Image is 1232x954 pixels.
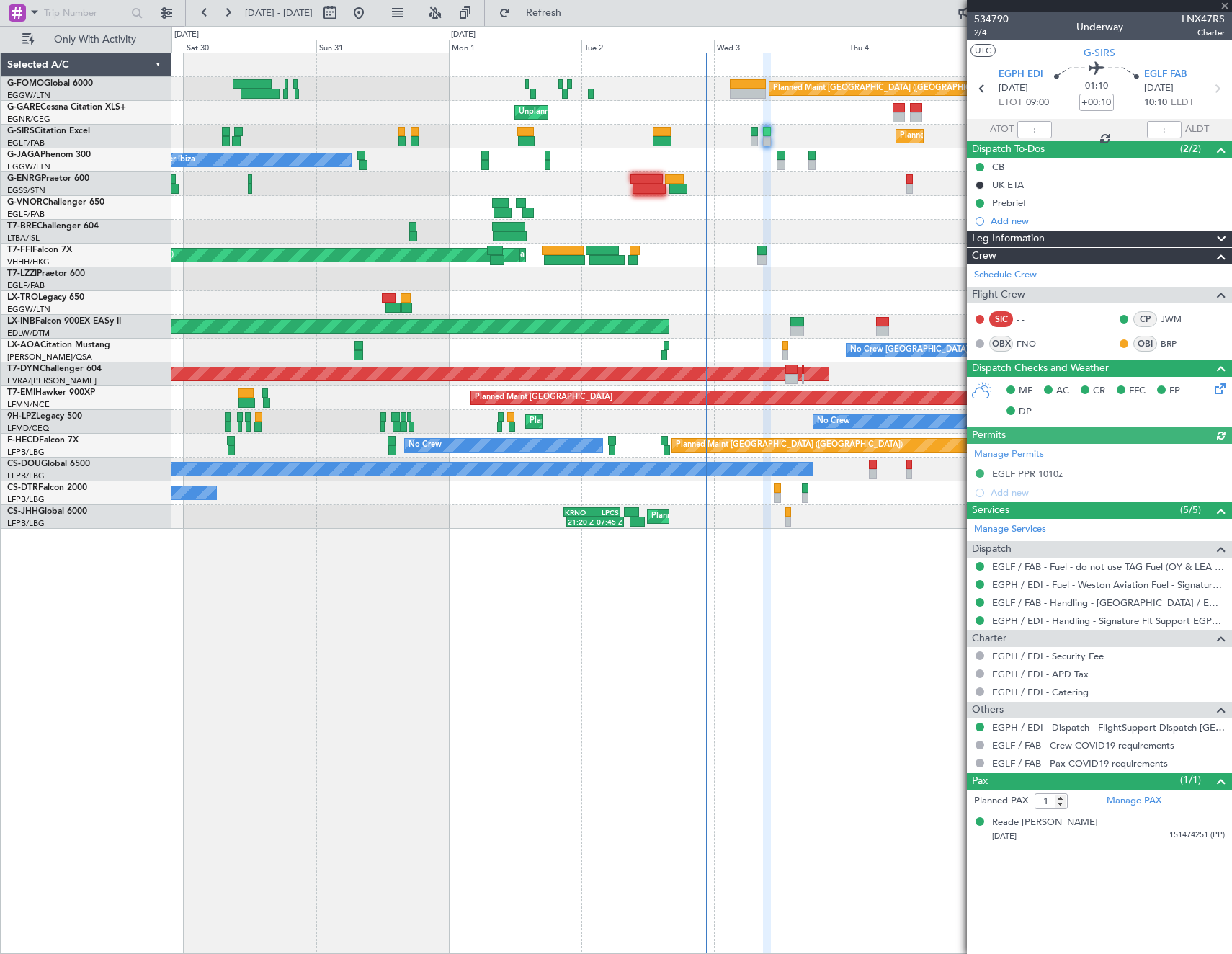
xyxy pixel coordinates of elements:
[592,508,619,517] div: LPCS
[992,597,1225,609] a: EGLF / FAB - Handling - [GEOGRAPHIC_DATA] / EGLF / FAB
[972,287,1025,303] span: Flight Crew
[7,341,40,349] span: LX-AOA
[7,388,35,397] span: T7-EMI
[972,141,1045,158] span: Dispatch To-Dos
[7,423,49,434] a: LFMD/CEQ
[7,460,41,468] span: CS-DOU
[16,28,156,51] button: Only With Activity
[974,27,1009,39] span: 2/4
[992,816,1098,830] div: Reade [PERSON_NAME]
[817,411,850,432] div: No Crew
[514,8,574,18] span: Refresh
[7,103,40,112] span: G-GARE
[37,35,152,45] span: Only With Activity
[7,151,40,159] span: G-JAGA
[7,269,85,278] a: T7-LZZIPraetor 600
[7,412,82,421] a: 9H-LPZLegacy 500
[7,365,102,373] a: T7-DYNChallenger 604
[1084,45,1115,61] span: G-SIRS
[989,311,1013,327] div: SIC
[7,79,44,88] span: G-FOMO
[581,40,714,53] div: Tue 2
[151,149,195,171] div: Owner Ibiza
[7,185,45,196] a: EGSS/STN
[7,138,45,148] a: EGLF/FAB
[7,161,50,172] a: EGGW/LTN
[7,79,93,88] a: G-FOMOGlobal 6000
[1026,96,1049,110] span: 09:00
[1144,81,1174,96] span: [DATE]
[7,103,126,112] a: G-GARECessna Citation XLS+
[7,293,38,302] span: LX-TRO
[7,317,121,326] a: LX-INBFalcon 900EX EASy II
[316,40,449,53] div: Sun 31
[999,68,1043,82] span: EGPH EDI
[7,304,50,315] a: EGGW/LTN
[972,502,1009,519] span: Services
[773,78,1000,99] div: Planned Maint [GEOGRAPHIC_DATA] ([GEOGRAPHIC_DATA])
[992,739,1174,752] a: EGLF / FAB - Crew COVID19 requirements
[999,81,1028,96] span: [DATE]
[992,686,1089,698] a: EGPH / EDI - Catering
[992,831,1017,842] span: [DATE]
[7,483,38,492] span: CS-DTR
[7,151,91,159] a: G-JAGAPhenom 300
[475,387,612,409] div: Planned Maint [GEOGRAPHIC_DATA]
[174,29,199,41] div: [DATE]
[1182,27,1225,39] span: Charter
[7,375,97,386] a: EVRA/[PERSON_NAME]
[7,494,45,505] a: LFPB/LBG
[7,293,84,302] a: LX-TROLegacy 650
[714,40,847,53] div: Wed 3
[847,40,979,53] div: Thu 4
[7,412,36,421] span: 9H-LPZ
[972,773,988,790] span: Pax
[972,702,1004,718] span: Others
[451,29,476,41] div: [DATE]
[676,434,903,456] div: Planned Maint [GEOGRAPHIC_DATA] ([GEOGRAPHIC_DATA])
[1180,772,1201,788] span: (1/1)
[992,561,1225,573] a: EGLF / FAB - Fuel - do not use TAG Fuel (OY & LEA only) EGLF / FAB
[7,436,79,445] a: F-HECDFalcon 7X
[972,541,1012,558] span: Dispatch
[1056,384,1069,398] span: AC
[992,197,1026,209] div: Prebrief
[7,399,50,410] a: LFMN/NCE
[992,668,1089,680] a: EGPH / EDI - APD Tax
[7,114,50,125] a: EGNR/CEG
[1169,384,1180,398] span: FP
[184,40,316,53] div: Sat 30
[900,125,1127,147] div: Planned Maint [GEOGRAPHIC_DATA] ([GEOGRAPHIC_DATA])
[989,336,1013,352] div: OBX
[44,2,127,24] input: Trip Number
[7,280,45,291] a: EGLF/FAB
[974,268,1037,282] a: Schedule Crew
[1161,337,1193,350] a: BRP
[7,518,45,529] a: LFPB/LBG
[519,102,649,123] div: Unplanned Maint [PERSON_NAME]
[850,339,1012,361] div: No Crew [GEOGRAPHIC_DATA] (Dublin Intl)
[1185,122,1209,137] span: ALDT
[7,507,38,516] span: CS-JHH
[7,436,39,445] span: F-HECD
[1085,79,1108,94] span: 01:10
[972,630,1006,647] span: Charter
[1017,337,1049,350] a: FNO
[1093,384,1105,398] span: CR
[991,215,1225,227] div: Add new
[7,257,50,267] a: VHHH/HKG
[1144,96,1167,110] span: 10:10
[1180,141,1201,156] span: (2/2)
[1107,794,1161,808] a: Manage PAX
[7,328,50,339] a: EDLW/DTM
[1144,68,1187,82] span: EGLF FAB
[970,44,996,57] button: UTC
[992,615,1225,627] a: EGPH / EDI - Handling - Signature Flt Support EGPH / EDI
[972,231,1045,247] span: Leg Information
[492,1,579,24] button: Refresh
[1129,384,1146,398] span: FFC
[1171,96,1194,110] span: ELDT
[530,411,690,432] div: Planned Maint Nice ([GEOGRAPHIC_DATA])
[568,517,595,526] div: 21:20 Z
[565,508,592,517] div: KRNO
